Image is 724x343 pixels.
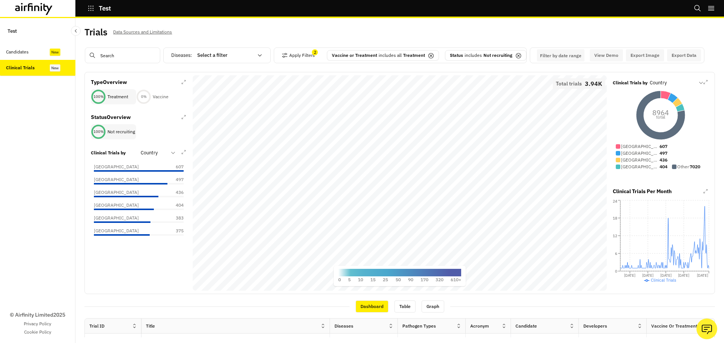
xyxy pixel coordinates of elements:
[334,323,353,329] div: Diseases
[583,323,607,329] div: Developers
[626,49,664,61] button: Export Image
[690,163,700,170] p: 7020
[403,52,425,59] p: Treatment
[621,163,659,170] p: [GEOGRAPHIC_DATA]
[107,128,135,135] p: Not recruiting
[408,276,413,283] p: 90
[660,273,672,278] tspan: [DATE]
[50,64,60,72] div: New
[153,93,169,100] p: Vaccine
[99,5,111,12] p: Test
[24,329,51,335] a: Cookie Policy
[651,323,697,329] div: Vaccine or Treatment
[165,189,184,196] p: 436
[91,113,131,121] p: Status Overview
[107,93,128,100] p: Treatment
[696,319,717,339] button: Ask our analysts
[677,163,689,170] p: Other
[383,276,388,283] p: 25
[613,188,672,195] p: Clinical Trials Per Month
[436,276,443,283] p: 320
[356,300,388,313] div: Dashboard
[370,276,376,283] p: 15
[91,129,106,134] div: 100 %
[642,273,653,278] tspan: [DATE]
[94,227,139,234] p: [GEOGRAPHIC_DATA]
[660,157,667,163] p: 436
[136,94,151,99] div: 0 %
[652,108,669,117] tspan: 8964
[697,273,708,278] tspan: [DATE]
[624,273,635,278] tspan: [DATE]
[660,163,667,170] p: 404
[94,176,139,183] p: [GEOGRAPHIC_DATA]
[470,323,489,329] div: Acronym
[422,300,444,313] div: Graph
[379,52,402,59] p: includes all
[165,227,184,234] p: 375
[89,323,104,329] div: Trial ID
[85,47,160,63] input: Search
[483,52,512,59] p: Not recruiting
[165,215,184,221] p: 383
[660,150,667,157] p: 497
[420,276,428,283] p: 170
[451,276,461,283] p: 610+
[613,199,617,204] tspan: 24
[394,300,416,313] div: Table
[621,150,659,157] p: [GEOGRAPHIC_DATA]
[84,27,107,38] h2: Trials
[282,49,315,61] button: Apply Filters
[50,49,60,56] div: New
[660,143,667,150] p: 607
[8,24,17,38] p: Test
[91,78,127,86] p: Type Overview
[94,202,139,209] p: [GEOGRAPHIC_DATA]
[621,157,659,163] p: [GEOGRAPHIC_DATA]
[613,233,617,238] tspan: 12
[621,143,659,150] p: [GEOGRAPHIC_DATA]
[87,2,111,15] button: Test
[613,216,617,221] tspan: 18
[91,149,126,156] p: Clinical Trials by
[193,75,607,291] canvas: Map
[6,64,35,71] div: Clinical Trials
[24,320,51,327] a: Privacy Policy
[465,52,482,59] p: includes
[94,163,139,170] p: [GEOGRAPHIC_DATA]
[6,49,29,55] div: Candidates
[678,273,689,278] tspan: [DATE]
[113,28,172,36] p: Data Sources and Limitations
[402,323,436,329] div: Pathogen Types
[667,49,701,61] button: Export Data
[165,202,184,209] p: 404
[540,53,581,58] p: Filter by date range
[615,251,617,256] tspan: 6
[396,276,401,283] p: 50
[165,163,184,170] p: 607
[613,79,647,86] p: Clinical Trials by
[515,323,537,329] div: Candidate
[348,276,351,283] p: 5
[332,52,377,59] p: Vaccine or Treatment
[358,276,363,283] p: 10
[91,94,106,99] div: 100 %
[146,323,155,329] div: Title
[656,114,665,120] tspan: total
[94,215,139,221] p: [GEOGRAPHIC_DATA]
[71,26,81,36] button: Close Sidebar
[590,49,623,61] button: View Demo
[615,269,617,274] tspan: 0
[338,276,341,283] p: 0
[556,81,582,86] p: Total trials
[694,2,701,15] button: Search
[165,176,184,183] p: 497
[585,81,602,86] p: 3.94K
[651,277,676,283] span: Clinical Trials
[10,311,65,319] p: © Airfinity Limited 2025
[537,49,584,61] button: Interact with the calendar and add the check-in date for your trip.
[171,49,267,61] div: Diseases :
[94,189,139,196] p: [GEOGRAPHIC_DATA]
[450,52,463,59] p: Status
